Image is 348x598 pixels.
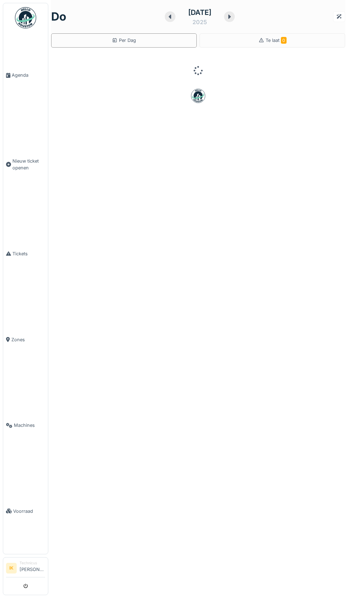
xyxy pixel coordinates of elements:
div: 2025 [192,18,207,26]
span: Zones [11,336,45,343]
a: Zones [3,297,48,382]
div: Per Dag [112,37,136,44]
span: Nieuw ticket openen [12,158,45,171]
a: Agenda [3,32,48,118]
a: Machines [3,382,48,468]
span: Machines [14,422,45,429]
span: Voorraad [13,508,45,515]
span: Te laat [266,38,287,43]
li: IK [6,563,17,573]
img: badge-BVDL4wpA.svg [191,89,205,103]
img: Badge_color-CXgf-gQk.svg [15,7,36,28]
li: [PERSON_NAME] [20,560,45,576]
span: 0 [281,37,287,44]
a: Voorraad [3,468,48,554]
a: Tickets [3,211,48,297]
a: Nieuw ticket openen [3,118,48,211]
span: Agenda [12,72,45,78]
div: Technicus [20,560,45,566]
div: [DATE] [188,7,211,18]
a: IK Technicus[PERSON_NAME] [6,560,45,577]
h1: do [51,10,66,23]
span: Tickets [12,250,45,257]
